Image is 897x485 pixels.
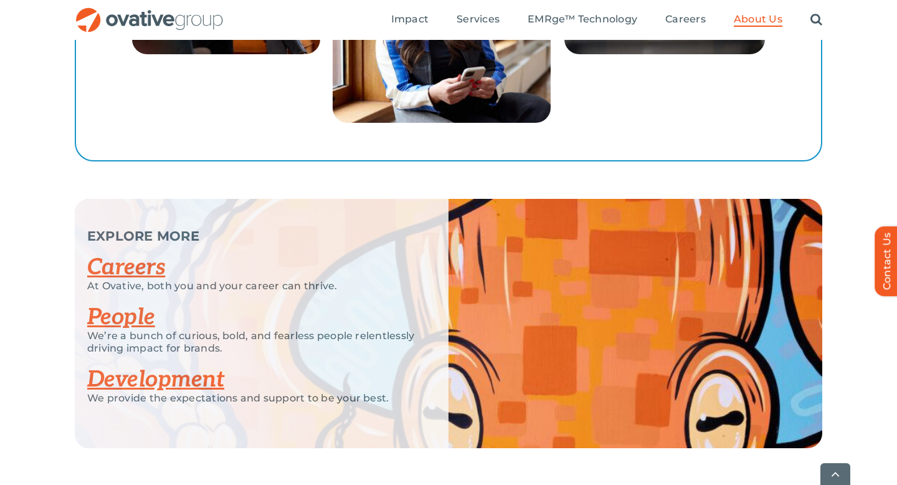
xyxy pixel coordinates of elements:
a: Careers [665,13,706,27]
a: People [87,304,155,331]
span: About Us [734,13,782,26]
span: Impact [391,13,429,26]
p: EXPLORE MORE [87,230,417,242]
a: Services [457,13,500,27]
p: We provide the expectations and support to be your best. [87,392,417,405]
a: Search [810,13,822,27]
a: OG_Full_horizontal_RGB [75,6,224,18]
a: About Us [734,13,782,27]
p: We’re a bunch of curious, bold, and fearless people relentlessly driving impact for brands. [87,330,417,355]
a: Careers [87,254,165,281]
a: Impact [391,13,429,27]
a: Development [87,366,224,393]
p: At Ovative, both you and your career can thrive. [87,280,417,292]
span: Services [457,13,500,26]
span: Careers [665,13,706,26]
span: EMRge™ Technology [528,13,637,26]
a: EMRge™ Technology [528,13,637,27]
